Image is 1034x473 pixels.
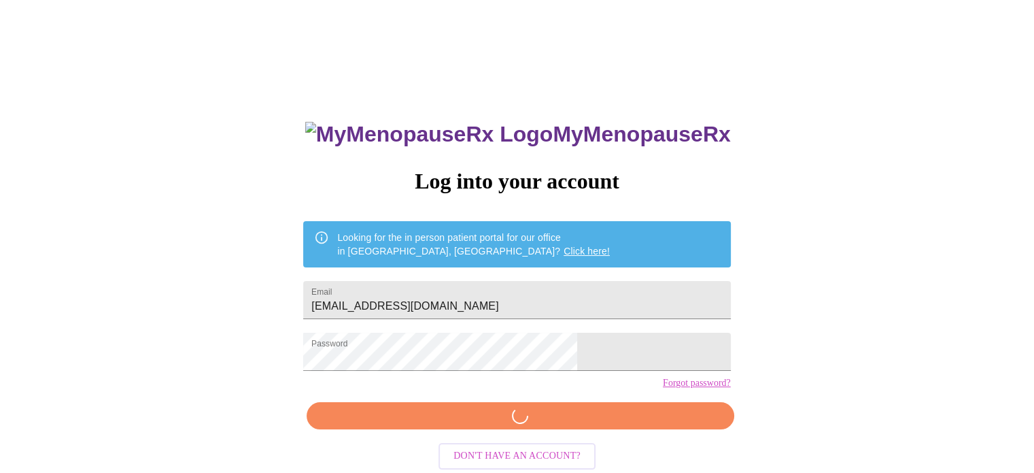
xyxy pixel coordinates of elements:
div: Looking for the in person patient portal for our office in [GEOGRAPHIC_DATA], [GEOGRAPHIC_DATA]? [337,225,610,263]
h3: Log into your account [303,169,730,194]
h3: MyMenopauseRx [305,122,731,147]
span: Don't have an account? [453,448,581,465]
a: Don't have an account? [435,449,599,461]
a: Click here! [564,246,610,257]
img: MyMenopauseRx Logo [305,122,553,147]
button: Don't have an account? [438,443,596,470]
a: Forgot password? [663,378,731,389]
